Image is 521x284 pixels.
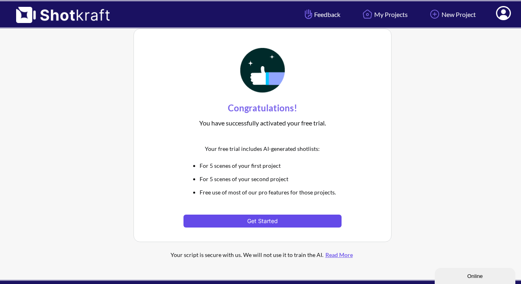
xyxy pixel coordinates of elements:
a: New Project [422,4,482,25]
button: Get Started [183,215,341,228]
li: For 5 scenes of your first project [200,161,341,170]
a: My Projects [354,4,414,25]
img: Home Icon [361,7,374,21]
a: Read More [323,251,355,258]
li: For 5 scenes of your second project [200,174,341,184]
li: Free use of most of our pro features for those projects. [200,188,341,197]
div: Your script is secure with us. We will not use it to train the AI. [154,250,371,259]
div: Congratulations! [183,100,341,116]
div: You have successfully activated your free trial. [183,116,341,130]
img: Thumbs Up Icon [238,45,288,95]
img: Add Icon [428,7,442,21]
iframe: chat widget [435,266,517,284]
span: Feedback [303,10,340,19]
div: Your free trial includes AI-generated shotlists: [183,142,341,155]
img: Hand Icon [303,7,314,21]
